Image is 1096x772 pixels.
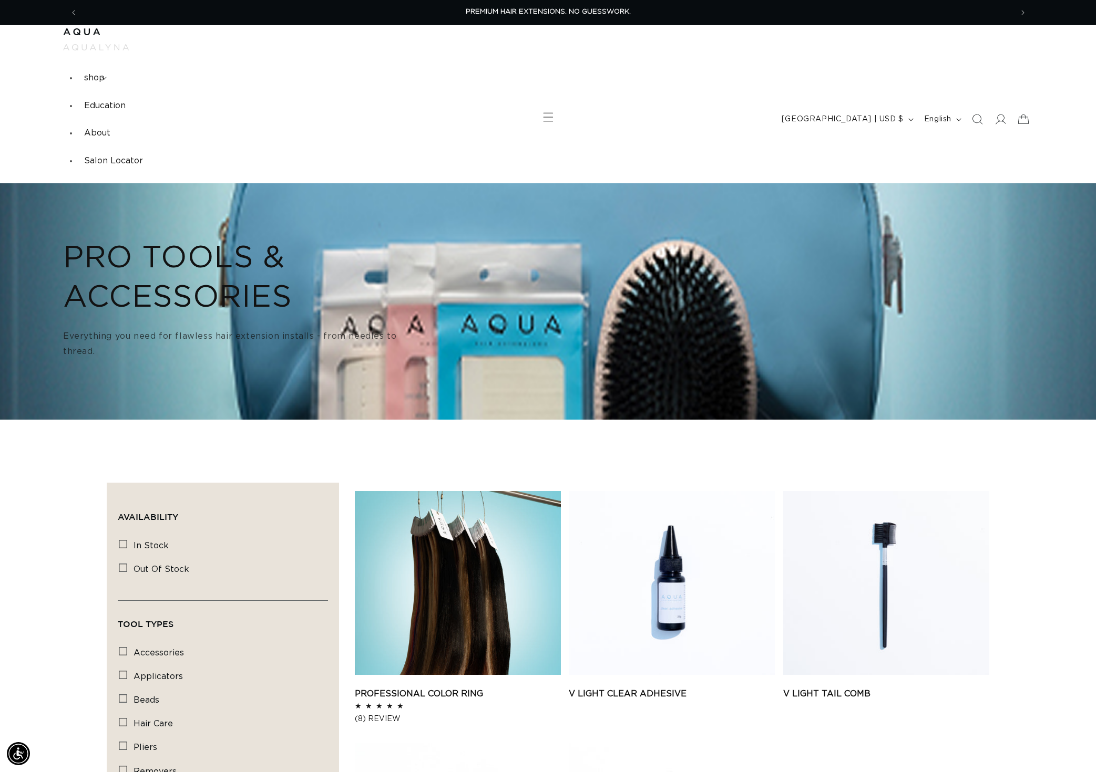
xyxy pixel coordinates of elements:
[783,687,989,700] a: V Light Tail Comb
[775,109,918,129] button: [GEOGRAPHIC_DATA] | USD $
[134,743,157,752] span: pliers
[84,74,105,82] span: shop
[63,28,100,36] img: Aqua Hair Extensions
[118,512,178,521] span: Availability
[134,672,183,681] span: applicators
[134,649,184,657] span: accessories
[134,541,169,550] span: In stock
[84,101,126,110] span: Education
[63,239,421,318] h2: PRO TOOLS & ACCESSORIES
[78,147,149,175] a: Salon Locator
[1043,722,1096,772] iframe: Chat Widget
[118,601,328,639] summary: Tool Types (0 selected)
[918,109,966,129] button: English
[134,696,159,704] span: beads
[924,114,951,125] span: English
[84,157,143,165] span: Salon Locator
[7,742,30,765] div: Accessibility Menu
[84,129,110,137] span: About
[63,329,421,359] p: Everything you need for flawless hair extension installs - from needles to thread.
[118,494,328,531] summary: Availability (0 selected)
[537,106,560,129] summary: Menu
[1011,3,1034,23] button: Next announcement
[62,3,85,23] button: Previous announcement
[78,92,132,120] a: Education
[134,719,173,728] span: hair care
[63,44,129,50] img: aqualyna.com
[134,565,189,573] span: Out of stock
[78,119,117,147] a: About
[569,687,775,700] a: V Light Clear Adhesive
[466,8,631,15] span: PREMIUM HAIR EXTENSIONS. NO GUESSWORK.
[782,114,904,125] span: [GEOGRAPHIC_DATA] | USD $
[355,687,561,700] a: Professional Color Ring
[78,64,111,92] summary: shop
[966,108,989,131] summary: Search
[118,619,173,629] span: Tool Types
